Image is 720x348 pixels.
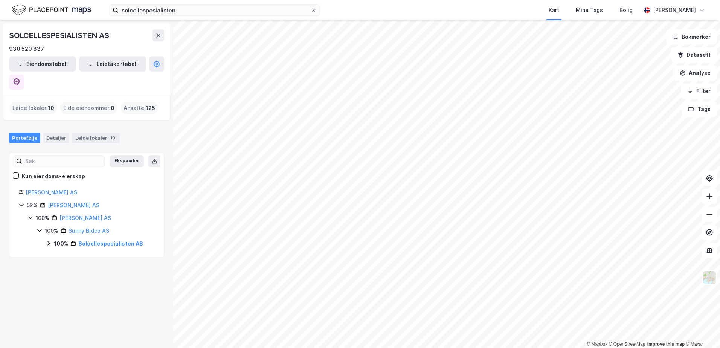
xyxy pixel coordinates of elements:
[111,104,114,113] span: 0
[27,201,38,210] div: 52%
[9,56,76,72] button: Eiendomstabell
[9,29,110,41] div: SOLCELLESPESIALISTEN AS
[666,29,717,44] button: Bokmerker
[653,6,696,15] div: [PERSON_NAME]
[78,240,143,247] a: Solcellespesialisten AS
[681,84,717,99] button: Filter
[587,342,607,347] a: Mapbox
[36,214,49,223] div: 100%
[549,6,559,15] div: Kart
[79,56,146,72] button: Leietakertabell
[45,226,58,235] div: 100%
[682,312,720,348] div: Kontrollprogram for chat
[671,47,717,63] button: Datasett
[9,44,44,53] div: 930 520 837
[682,312,720,348] iframe: Chat Widget
[110,155,144,167] button: Ekspander
[48,104,54,113] span: 10
[22,172,85,181] div: Kun eiendoms-eierskap
[9,133,40,143] div: Portefølje
[48,202,99,208] a: [PERSON_NAME] AS
[702,270,717,285] img: Z
[121,102,158,114] div: Ansatte :
[72,133,120,143] div: Leide lokaler
[69,227,109,234] a: Sunny Bidco AS
[609,342,645,347] a: OpenStreetMap
[59,215,111,221] a: [PERSON_NAME] AS
[12,3,91,17] img: logo.f888ab2527a4732fd821a326f86c7f29.svg
[22,156,105,167] input: Søk
[9,102,57,114] div: Leide lokaler :
[43,133,69,143] div: Detaljer
[682,102,717,117] button: Tags
[146,104,155,113] span: 125
[60,102,117,114] div: Eide eiendommer :
[119,5,311,16] input: Søk på adresse, matrikkel, gårdeiere, leietakere eller personer
[576,6,603,15] div: Mine Tags
[54,239,68,248] div: 100%
[647,342,685,347] a: Improve this map
[26,189,77,195] a: [PERSON_NAME] AS
[109,134,117,142] div: 10
[619,6,633,15] div: Bolig
[673,66,717,81] button: Analyse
